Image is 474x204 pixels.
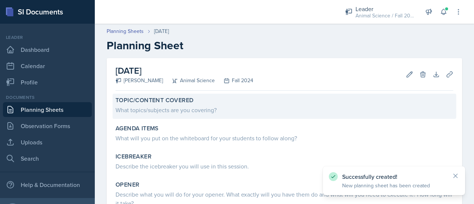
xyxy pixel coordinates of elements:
[3,75,92,90] a: Profile
[342,173,446,180] p: Successfully created!
[3,135,92,150] a: Uploads
[116,153,151,160] label: Icebreaker
[116,125,159,132] label: Agenda items
[3,151,92,166] a: Search
[215,77,253,84] div: Fall 2024
[3,42,92,57] a: Dashboard
[116,97,193,104] label: Topic/Content Covered
[3,177,92,192] div: Help & Documentation
[107,27,144,35] a: Planning Sheets
[3,58,92,73] a: Calendar
[116,106,453,114] div: What topics/subjects are you covering?
[355,12,415,20] div: Animal Science / Fall 2024
[154,27,169,35] div: [DATE]
[163,77,215,84] div: Animal Science
[342,182,446,189] p: New planning sheet has been created
[3,118,92,133] a: Observation Forms
[3,94,92,101] div: Documents
[116,181,139,188] label: Opener
[355,4,415,13] div: Leader
[116,64,253,77] h2: [DATE]
[116,134,453,143] div: What will you put on the whiteboard for your students to follow along?
[116,162,453,171] div: Describe the icebreaker you will use in this session.
[3,102,92,117] a: Planning Sheets
[3,34,92,41] div: Leader
[107,39,462,52] h2: Planning Sheet
[116,77,163,84] div: [PERSON_NAME]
